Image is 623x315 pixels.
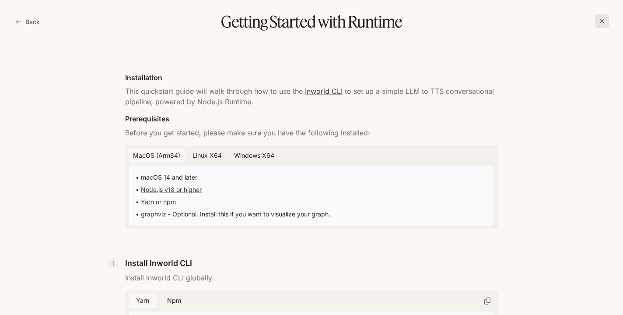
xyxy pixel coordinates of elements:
h1: Getting Started with Runtime [14,14,609,30]
button: Linux x64 [188,149,226,163]
button: Back [14,13,43,31]
p: Install Inworld CLI globally. [125,273,498,283]
p: • [136,185,487,194]
a: npm [163,198,176,205]
a: Node.js v18 or higher [141,186,202,193]
button: Windows x64 [230,149,279,163]
p: Install Inworld CLI [125,257,192,269]
p: Before you get started, please make sure you have the following installed: [125,127,498,138]
button: Yarn [129,294,157,308]
p: • - Optional. Install this if you want to visualize your graph. [136,210,487,219]
a: Inworld CLI [305,87,343,96]
h5: Installation [125,73,498,82]
p: This quickstart guide will walk through how to use the to set up a simple LLM to TTS conversation... [125,86,498,107]
button: MacOS (arm64) [129,149,185,163]
p: • or [136,198,487,206]
button: Copy [480,294,494,308]
a: Yarn [141,198,154,205]
p: 1 [112,259,114,268]
h5: Prerequisites [125,114,498,124]
a: graphviz [141,210,166,218]
p: • macOS 14 and later [136,173,487,182]
button: npm [160,294,188,308]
